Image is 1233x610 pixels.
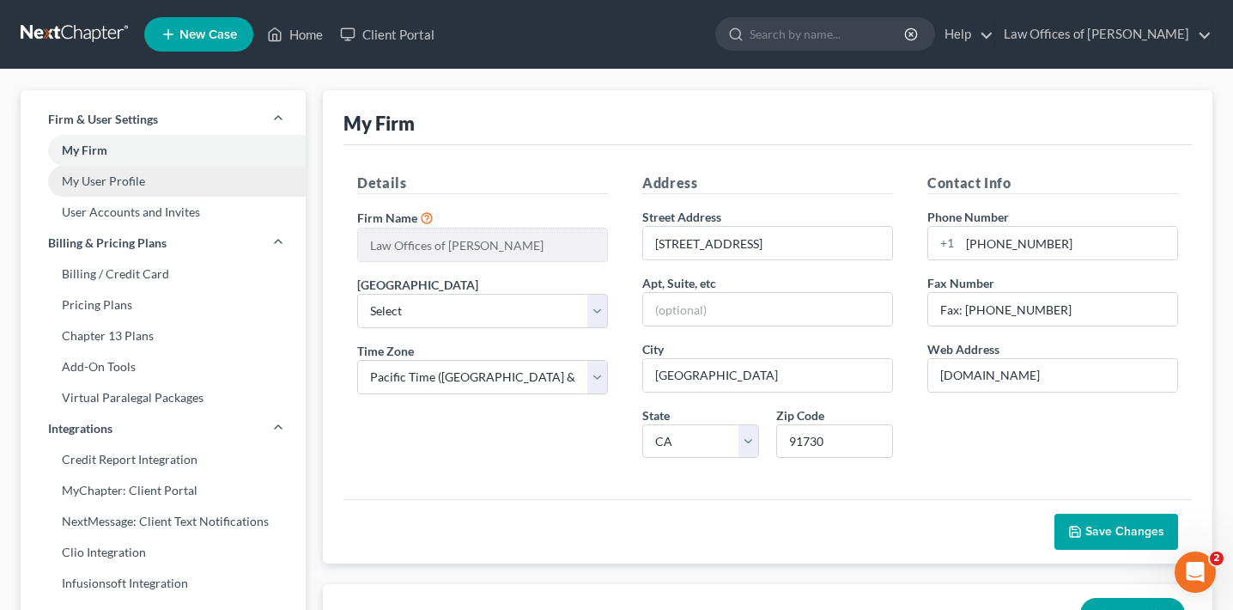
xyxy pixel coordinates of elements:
[21,382,306,413] a: Virtual Paralegal Packages
[927,208,1009,226] label: Phone Number
[927,274,994,292] label: Fax Number
[928,227,960,259] div: +1
[1210,552,1224,565] span: 2
[21,320,306,351] a: Chapter 13 Plans
[48,111,158,128] span: Firm & User Settings
[331,19,443,50] a: Client Portal
[21,135,306,166] a: My Firm
[343,111,415,136] div: My Firm
[21,166,306,197] a: My User Profile
[642,208,721,226] label: Street Address
[21,413,306,444] a: Integrations
[936,19,993,50] a: Help
[21,351,306,382] a: Add-On Tools
[21,475,306,506] a: MyChapter: Client Portal
[357,210,417,225] span: Firm Name
[927,173,1178,194] h5: Contact Info
[48,235,167,252] span: Billing & Pricing Plans
[21,104,306,135] a: Firm & User Settings
[642,173,893,194] h5: Address
[776,406,824,424] label: Zip Code
[48,420,112,437] span: Integrations
[643,293,892,326] input: (optional)
[750,18,907,50] input: Search by name...
[358,229,607,261] input: Enter name...
[642,340,664,358] label: City
[643,359,892,392] input: Enter city...
[21,444,306,475] a: Credit Report Integration
[995,19,1212,50] a: Law Offices of [PERSON_NAME]
[21,197,306,228] a: User Accounts and Invites
[776,424,893,459] input: XXXXX
[643,227,892,259] input: Enter address...
[928,293,1177,326] input: Enter fax...
[928,359,1177,392] input: Enter web address....
[258,19,331,50] a: Home
[642,274,716,292] label: Apt, Suite, etc
[1054,514,1178,550] button: Save Changes
[960,227,1177,259] input: Enter phone...
[21,537,306,568] a: Clio Integration
[357,173,608,194] h5: Details
[357,342,414,360] label: Time Zone
[179,28,237,41] span: New Case
[21,506,306,537] a: NextMessage: Client Text Notifications
[1175,552,1216,593] iframe: Intercom live chat
[642,406,670,424] label: State
[21,259,306,290] a: Billing / Credit Card
[21,568,306,599] a: Infusionsoft Integration
[1085,524,1164,539] span: Save Changes
[21,228,306,259] a: Billing & Pricing Plans
[357,276,478,294] label: [GEOGRAPHIC_DATA]
[21,290,306,320] a: Pricing Plans
[927,340,999,358] label: Web Address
